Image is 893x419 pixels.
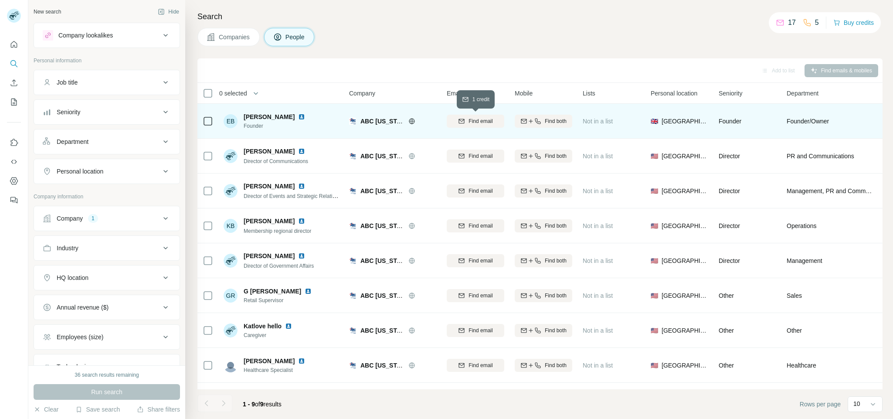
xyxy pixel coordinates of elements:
button: Find email [447,254,504,267]
span: Director of Events and Strategic Relations [244,192,341,199]
img: Logo of ABC Florida East Coast [349,292,356,299]
span: Healthcare Specialist [244,366,309,374]
span: [GEOGRAPHIC_DATA] [662,187,708,195]
span: ABC [US_STATE] [GEOGRAPHIC_DATA] [360,327,477,334]
img: LinkedIn logo [298,218,305,225]
span: 🇬🇧 [651,117,658,126]
div: Annual revenue ($) [57,303,109,312]
button: My lists [7,94,21,110]
span: [PERSON_NAME] [244,182,295,191]
span: [GEOGRAPHIC_DATA] [662,256,708,265]
span: Director of Government Affairs [244,263,314,269]
span: [GEOGRAPHIC_DATA] [662,326,708,335]
span: PR and Communications [787,152,854,160]
button: Dashboard [7,173,21,189]
span: Not in a list [583,222,613,229]
div: New search [34,8,61,16]
span: Find both [545,152,567,160]
span: Find both [545,187,567,195]
span: Founder [244,122,309,130]
button: Hide [152,5,185,18]
span: 1 - 9 [243,401,255,408]
img: Avatar [224,358,238,372]
span: [GEOGRAPHIC_DATA] [662,361,708,370]
span: Membership regional director [244,228,311,234]
button: Quick start [7,37,21,52]
span: Rows per page [800,400,841,409]
p: 5 [815,17,819,28]
div: HQ location [57,273,88,282]
span: Personal location [651,89,697,98]
button: Find both [515,324,572,337]
div: 36 search results remaining [75,371,139,379]
span: 🇺🇸 [651,187,658,195]
span: ABC [US_STATE] [GEOGRAPHIC_DATA] [360,257,477,264]
p: 17 [788,17,796,28]
span: Find email [469,222,492,230]
button: Find email [447,324,504,337]
div: Technologies [57,362,92,371]
span: [PERSON_NAME] [244,217,295,225]
img: Logo of ABC Florida East Coast [349,362,356,369]
span: Retail Supervisor [244,296,315,304]
span: ABC [US_STATE] [GEOGRAPHIC_DATA] [360,222,477,229]
span: Management [787,256,822,265]
span: 9 [260,401,264,408]
button: HQ location [34,267,180,288]
span: Find both [545,327,567,334]
button: Find email [447,150,504,163]
span: 0 selected [219,89,247,98]
span: Find both [545,117,567,125]
span: ABC [US_STATE] [GEOGRAPHIC_DATA] [360,187,477,194]
button: Technologies [34,356,180,377]
span: Founder [719,118,741,125]
span: Find both [545,222,567,230]
button: Find both [515,219,572,232]
span: [GEOGRAPHIC_DATA] [662,291,708,300]
button: Annual revenue ($) [34,297,180,318]
span: Mobile [515,89,533,98]
button: Industry [34,238,180,259]
button: Find email [447,289,504,302]
div: Industry [57,244,78,252]
button: Department [34,131,180,152]
span: results [243,401,282,408]
span: Other [719,362,734,369]
span: Sales [787,291,802,300]
button: Use Surfe API [7,154,21,170]
button: Find both [515,184,572,198]
span: Not in a list [583,257,613,264]
button: Save search [75,405,120,414]
span: ABC [US_STATE] [GEOGRAPHIC_DATA] [360,362,477,369]
button: Company lookalikes [34,25,180,46]
span: Founder/Owner [787,117,829,126]
span: Find both [545,292,567,300]
p: 10 [853,399,860,408]
img: Logo of ABC Florida East Coast [349,118,356,125]
span: [PERSON_NAME] [244,357,295,365]
button: Find both [515,359,572,372]
button: Find email [447,219,504,232]
button: Employees (size) [34,327,180,347]
span: Other [719,292,734,299]
span: 🇺🇸 [651,291,658,300]
span: 🇺🇸 [651,361,658,370]
span: Healthcare [787,361,816,370]
span: [GEOGRAPHIC_DATA] [662,221,708,230]
span: ABC [US_STATE] [GEOGRAPHIC_DATA] [360,292,477,299]
img: Logo of ABC Florida East Coast [349,327,356,334]
span: Find both [545,257,567,265]
span: 🇺🇸 [651,256,658,265]
span: Director of Communications [244,158,308,164]
button: Find email [447,359,504,372]
span: 🇺🇸 [651,326,658,335]
span: Find email [469,327,492,334]
span: [PERSON_NAME] [244,252,295,260]
span: Caregiver [244,331,295,339]
span: People [285,33,306,41]
div: Company lookalikes [58,31,113,40]
span: Companies [219,33,251,41]
span: Lists [583,89,595,98]
span: [GEOGRAPHIC_DATA] [662,152,708,160]
img: LinkedIn logo [298,252,305,259]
